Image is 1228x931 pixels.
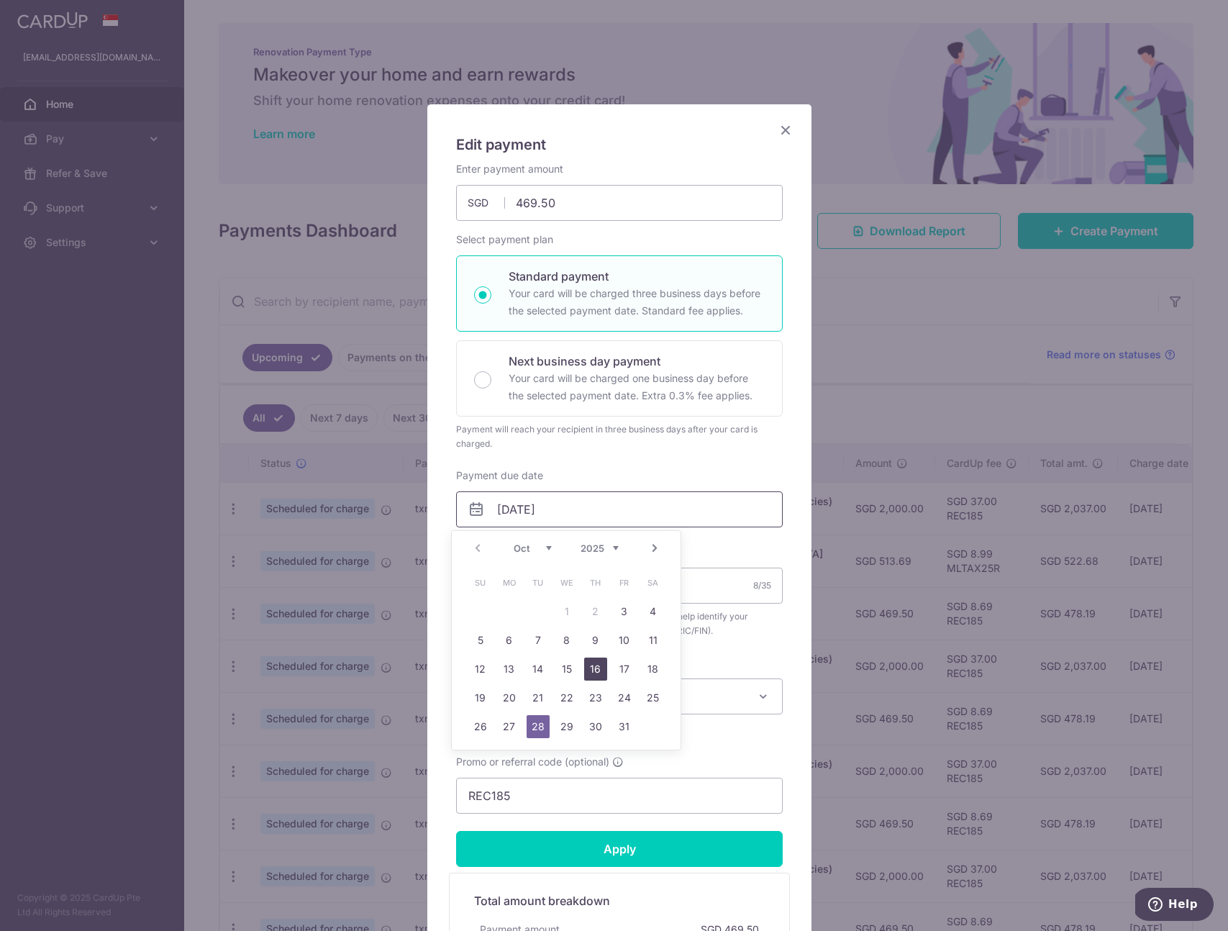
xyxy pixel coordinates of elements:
button: Close [777,122,794,139]
a: 10 [613,629,636,652]
span: Tuesday [527,571,550,594]
label: Enter payment amount [456,162,563,176]
a: 20 [498,686,521,709]
a: 31 [613,715,636,738]
a: 6 [498,629,521,652]
p: Your card will be charged three business days before the selected payment date. Standard fee appl... [509,285,765,319]
a: 4 [642,600,665,623]
h5: Edit payment [456,133,783,156]
div: Payment will reach your recipient in three business days after your card is charged. [456,422,783,451]
input: 0.00 [456,185,783,221]
a: 18 [642,658,665,681]
a: 27 [498,715,521,738]
input: DD / MM / YYYY [456,491,783,527]
a: 26 [469,715,492,738]
a: 28 [527,715,550,738]
a: 15 [555,658,578,681]
h5: Total amount breakdown [474,892,765,909]
a: 23 [584,686,607,709]
a: 11 [642,629,665,652]
span: Monday [498,571,521,594]
a: 16 [584,658,607,681]
p: Next business day payment [509,353,765,370]
span: SGD [468,196,505,210]
span: Promo or referral code (optional) [456,755,609,769]
input: Apply [456,831,783,867]
a: 3 [613,600,636,623]
span: Friday [613,571,636,594]
p: Standard payment [509,268,765,285]
span: Thursday [584,571,607,594]
a: 25 [642,686,665,709]
div: 8/35 [753,578,771,593]
a: 19 [469,686,492,709]
a: 8 [555,629,578,652]
span: Saturday [642,571,665,594]
a: 5 [469,629,492,652]
a: 21 [527,686,550,709]
a: 24 [613,686,636,709]
a: 9 [584,629,607,652]
a: 30 [584,715,607,738]
span: Wednesday [555,571,578,594]
a: 14 [527,658,550,681]
p: Your card will be charged one business day before the selected payment date. Extra 0.3% fee applies. [509,370,765,404]
a: 12 [469,658,492,681]
a: Next [646,540,663,557]
a: 17 [613,658,636,681]
iframe: Opens a widget where you can find more information [1135,888,1214,924]
a: 7 [527,629,550,652]
span: Sunday [469,571,492,594]
a: 22 [555,686,578,709]
label: Select payment plan [456,232,553,247]
a: 29 [555,715,578,738]
label: Payment due date [456,468,543,483]
a: 13 [498,658,521,681]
